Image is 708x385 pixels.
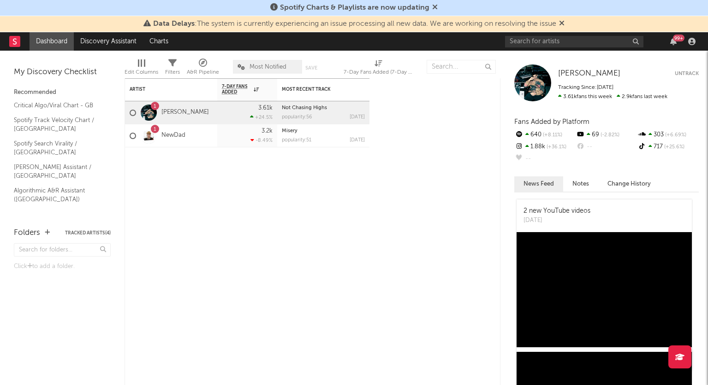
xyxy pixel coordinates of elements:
a: Editorial A&R Assistant ([GEOGRAPHIC_DATA]) [14,209,101,228]
span: Spotify Charts & Playlists are now updating [280,4,429,12]
a: NewDad [161,132,185,140]
a: Discovery Assistant [74,32,143,51]
div: 2 new YouTube videos [524,206,590,216]
div: Most Recent Track [282,87,351,92]
div: -- [576,141,637,153]
a: Not Chasing Highs [282,105,327,111]
div: 1.88k [514,141,576,153]
input: Search for artists [505,36,643,47]
span: 3.61k fans this week [558,94,612,99]
div: +24.5 % [250,114,273,120]
div: A&R Pipeline [187,67,219,78]
div: [DATE] [350,138,365,143]
button: 99+ [670,38,677,45]
button: Tracked Artists(4) [65,231,111,235]
div: popularity: 56 [282,115,312,120]
div: Edit Columns [125,55,158,82]
span: 7-Day Fans Added [222,84,251,95]
div: Artist [130,87,199,92]
div: [DATE] [350,115,365,120]
span: Data Delays [153,20,195,28]
a: Misery [282,128,297,134]
div: 640 [514,129,576,141]
div: popularity: 51 [282,138,311,143]
div: 69 [576,129,637,141]
span: +25.6 % [663,145,684,150]
span: Dismiss [559,20,565,28]
div: 3.61k [258,105,273,111]
a: Charts [143,32,175,51]
div: -- [514,153,576,165]
button: Untrack [675,69,699,78]
div: My Discovery Checklist [14,67,111,78]
button: Notes [563,176,598,192]
a: Spotify Search Virality / [GEOGRAPHIC_DATA] [14,139,101,157]
div: Filters [165,67,180,78]
a: Critical Algo/Viral Chart - GB [14,100,101,111]
div: Misery [282,128,365,134]
a: Spotify Track Velocity Chart / [GEOGRAPHIC_DATA] [14,115,101,134]
div: Not Chasing Highs [282,105,365,111]
a: [PERSON_NAME] Assistant / [GEOGRAPHIC_DATA] [14,162,101,181]
span: Tracking Since: [DATE] [558,85,613,90]
a: [PERSON_NAME] [558,69,620,78]
span: 2.9k fans last week [558,94,667,99]
input: Search for folders... [14,243,111,257]
div: [DATE] [524,216,590,225]
div: 3.2k [262,128,273,134]
input: Search... [427,60,496,74]
div: -8.49 % [250,137,273,143]
div: 717 [637,141,699,153]
button: News Feed [514,176,563,192]
span: +36.1 % [545,145,566,150]
a: [PERSON_NAME] [161,109,209,117]
a: Dashboard [30,32,74,51]
div: Filters [165,55,180,82]
div: 303 [637,129,699,141]
div: A&R Pipeline [187,55,219,82]
span: -2.82 % [599,133,619,138]
div: 99 + [673,35,684,41]
div: 7-Day Fans Added (7-Day Fans Added) [344,55,413,82]
a: Algorithmic A&R Assistant ([GEOGRAPHIC_DATA]) [14,186,101,204]
span: +6.69 % [664,133,686,138]
button: Save [305,65,317,70]
span: [PERSON_NAME] [558,70,620,77]
div: Folders [14,227,40,239]
div: Click to add a folder. [14,261,111,272]
span: Fans Added by Platform [514,118,589,125]
div: Recommended [14,87,111,98]
div: 7-Day Fans Added (7-Day Fans Added) [344,67,413,78]
span: +8.11 % [541,133,562,138]
button: Change History [598,176,660,192]
span: Dismiss [432,4,438,12]
span: : The system is currently experiencing an issue processing all new data. We are working on resolv... [153,20,556,28]
div: Edit Columns [125,67,158,78]
span: Most Notified [250,64,286,70]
